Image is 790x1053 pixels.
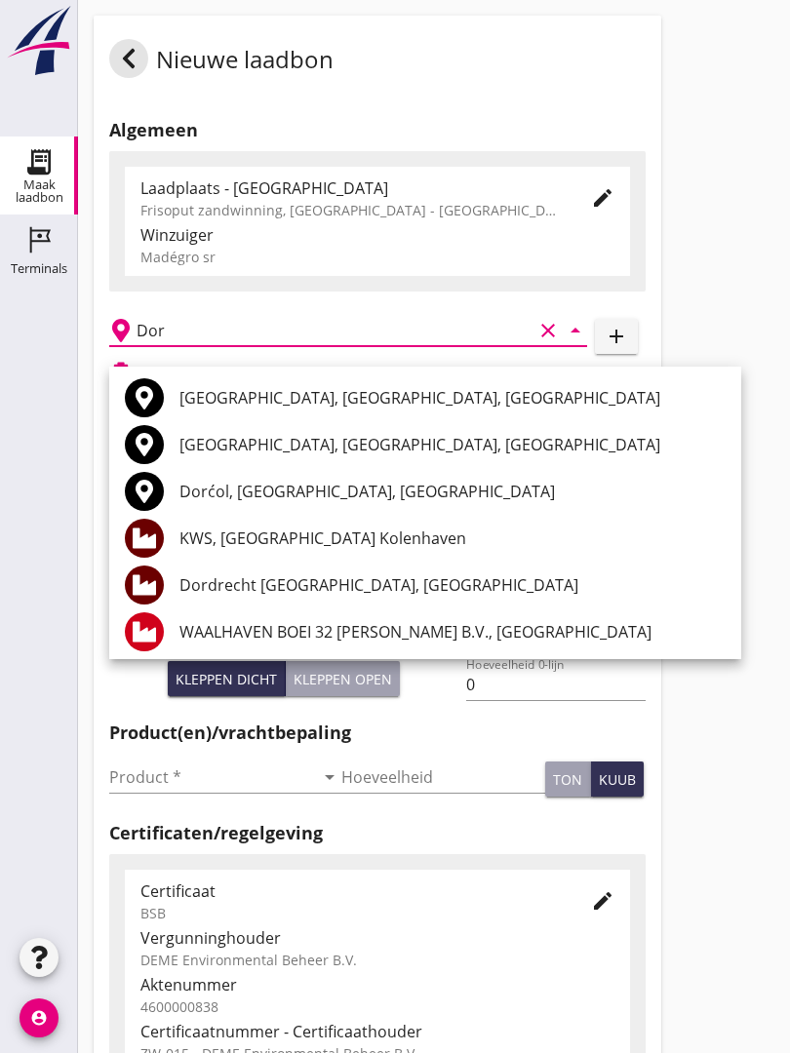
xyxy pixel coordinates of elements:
[109,117,646,143] h2: Algemeen
[536,319,560,342] i: clear
[140,223,614,247] div: Winzuiger
[140,200,560,220] div: Frisoput zandwinning, [GEOGRAPHIC_DATA] - [GEOGRAPHIC_DATA].
[140,363,240,380] h2: Beladen vaartuig
[318,765,341,789] i: arrow_drop_down
[179,386,726,409] div: [GEOGRAPHIC_DATA], [GEOGRAPHIC_DATA], [GEOGRAPHIC_DATA]
[109,820,646,846] h2: Certificaten/regelgeving
[286,661,400,696] button: Kleppen open
[605,325,628,348] i: add
[140,879,560,903] div: Certificaat
[109,720,646,746] h2: Product(en)/vrachtbepaling
[109,761,314,793] input: Product *
[591,761,644,797] button: kuub
[591,186,614,210] i: edit
[4,5,74,77] img: logo-small.a267ee39.svg
[341,761,546,793] input: Hoeveelheid
[294,669,392,689] div: Kleppen open
[140,903,560,923] div: BSB
[20,998,59,1037] i: account_circle
[176,669,277,689] div: Kleppen dicht
[140,926,614,950] div: Vergunninghouder
[179,526,726,550] div: KWS, [GEOGRAPHIC_DATA] Kolenhaven
[545,761,591,797] button: ton
[140,996,614,1017] div: 4600000838
[591,889,614,913] i: edit
[137,315,533,346] input: Losplaats
[553,769,582,790] div: ton
[564,319,587,342] i: arrow_drop_down
[140,1020,614,1043] div: Certificaatnummer - Certificaathouder
[179,480,726,503] div: Dorćol, [GEOGRAPHIC_DATA], [GEOGRAPHIC_DATA]
[140,950,614,970] div: DEME Environmental Beheer B.V.
[179,620,726,643] div: WAALHAVEN BOEI 32 [PERSON_NAME] B.V., [GEOGRAPHIC_DATA]
[11,262,67,275] div: Terminals
[140,973,614,996] div: Aktenummer
[140,247,614,267] div: Madégro sr
[599,769,636,790] div: kuub
[179,573,726,597] div: Dordrecht [GEOGRAPHIC_DATA], [GEOGRAPHIC_DATA]
[109,39,334,86] div: Nieuwe laadbon
[179,433,726,456] div: [GEOGRAPHIC_DATA], [GEOGRAPHIC_DATA], [GEOGRAPHIC_DATA]
[140,176,560,200] div: Laadplaats - [GEOGRAPHIC_DATA]
[466,669,645,700] input: Hoeveelheid 0-lijn
[168,661,286,696] button: Kleppen dicht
